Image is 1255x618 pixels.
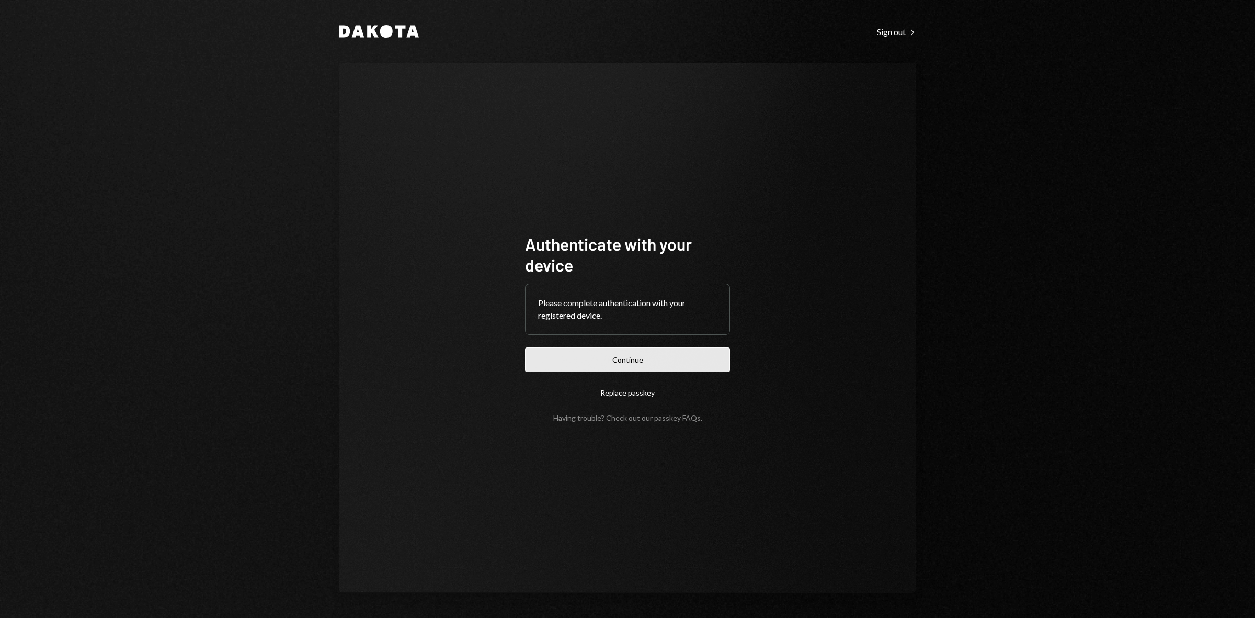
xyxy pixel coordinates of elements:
button: Continue [525,347,730,372]
div: Please complete authentication with your registered device. [538,297,717,322]
h1: Authenticate with your device [525,233,730,275]
div: Sign out [877,27,916,37]
a: passkey FAQs [654,413,701,423]
div: Having trouble? Check out our . [553,413,702,422]
a: Sign out [877,26,916,37]
button: Replace passkey [525,380,730,405]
